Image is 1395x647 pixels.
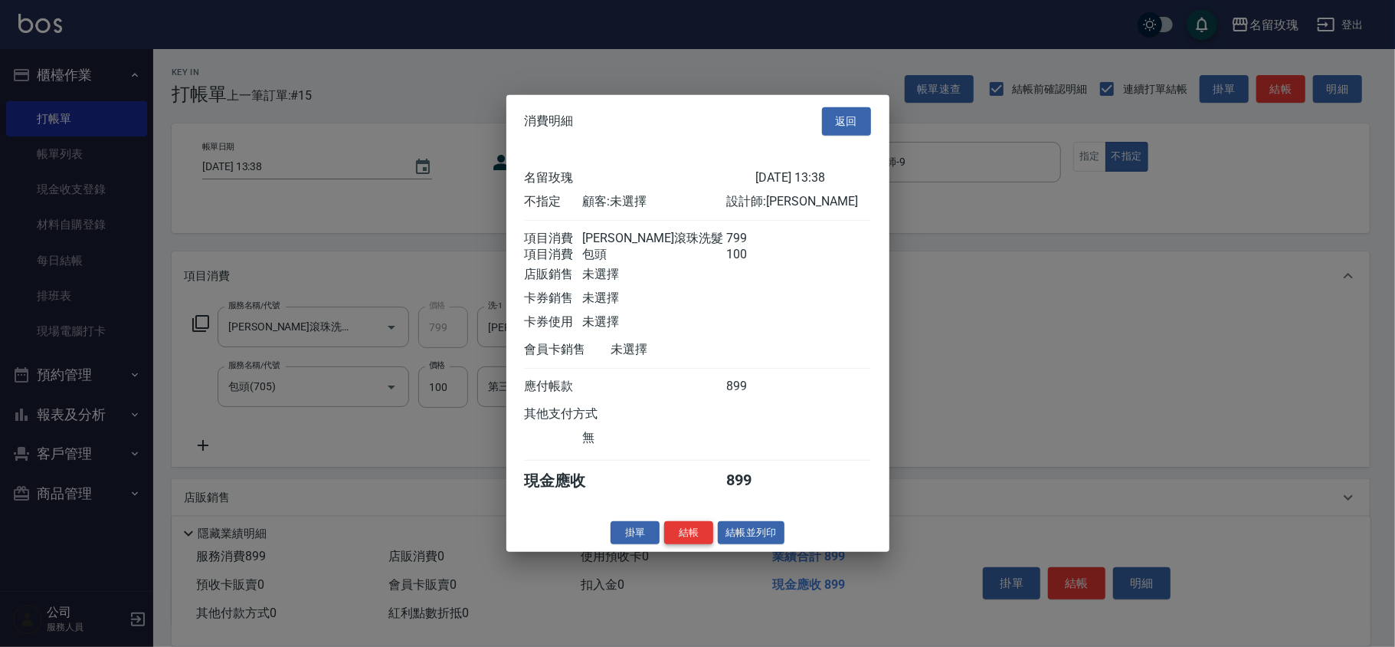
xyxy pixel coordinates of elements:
[726,470,784,491] div: 899
[582,314,726,330] div: 未選擇
[525,470,611,491] div: 現金應收
[582,290,726,306] div: 未選擇
[582,193,726,209] div: 顧客: 未選擇
[525,230,582,246] div: 項目消費
[582,429,726,445] div: 無
[525,406,640,422] div: 其他支付方式
[726,378,784,394] div: 899
[582,246,726,262] div: 包頭
[525,290,582,306] div: 卡券銷售
[525,246,582,262] div: 項目消費
[525,378,582,394] div: 應付帳款
[582,266,726,282] div: 未選擇
[726,230,784,246] div: 799
[582,230,726,246] div: [PERSON_NAME]滾珠洗髮
[525,341,611,357] div: 會員卡銷售
[718,521,784,544] button: 結帳並列印
[664,521,713,544] button: 結帳
[611,521,660,544] button: 掛單
[525,314,582,330] div: 卡券使用
[611,341,755,357] div: 未選擇
[726,193,870,209] div: 設計師: [PERSON_NAME]
[525,193,582,209] div: 不指定
[525,266,582,282] div: 店販銷售
[822,107,871,136] button: 返回
[726,246,784,262] div: 100
[525,169,755,186] div: 名留玫瑰
[755,169,871,186] div: [DATE] 13:38
[525,113,574,129] span: 消費明細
